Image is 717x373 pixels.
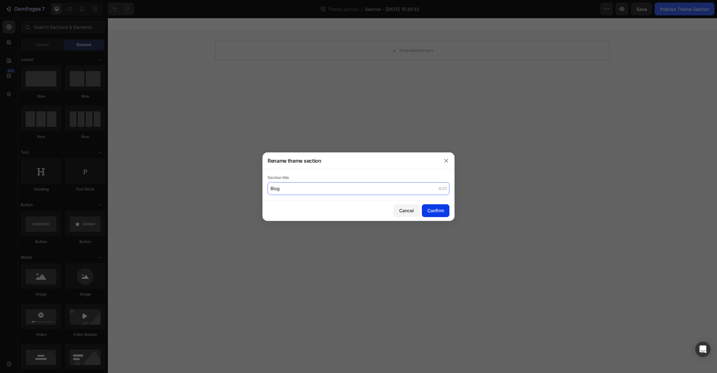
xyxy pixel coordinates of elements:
div: Open Intercom Messenger [695,342,711,357]
div: Cancel [399,207,414,214]
div: Confirm [427,207,444,214]
div: 4/25 [439,186,447,191]
h3: Rename theme section [268,157,321,165]
div: Drop element here [292,30,326,35]
button: Confirm [422,204,449,217]
div: Section title [268,174,449,181]
button: Cancel [394,204,419,217]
